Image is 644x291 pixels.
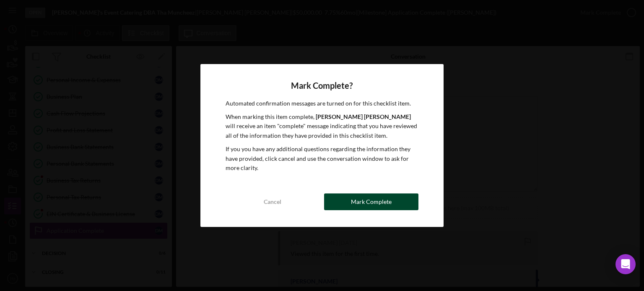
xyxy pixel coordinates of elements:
div: Mark Complete [351,193,392,210]
h4: Mark Complete? [226,81,419,90]
div: Cancel [264,193,281,210]
p: If you you have any additional questions regarding the information they have provided, click canc... [226,144,419,173]
button: Cancel [226,193,320,210]
b: [PERSON_NAME] [PERSON_NAME] [316,113,411,120]
p: Automated confirmation messages are turned on for this checklist item. [226,99,419,108]
p: When marking this item complete, will receive an item "complete" message indicating that you have... [226,112,419,140]
div: Open Intercom Messenger [615,254,636,274]
button: Mark Complete [324,193,418,210]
